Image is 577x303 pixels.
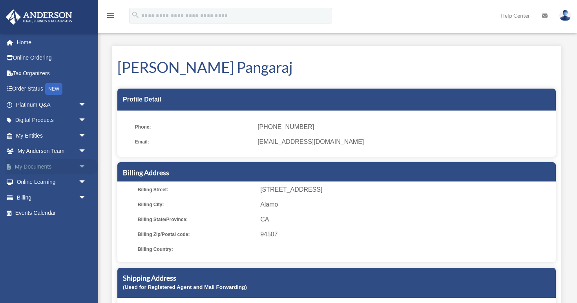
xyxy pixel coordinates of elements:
[5,65,98,81] a: Tax Organizers
[5,128,98,143] a: My Entitiesarrow_drop_down
[260,214,553,225] span: CA
[79,190,94,206] span: arrow_drop_down
[5,159,98,174] a: My Documentsarrow_drop_down
[5,81,98,97] a: Order StatusNEW
[257,136,550,147] span: [EMAIL_ADDRESS][DOMAIN_NAME]
[138,229,255,240] span: Billing Zip/Postal code:
[260,229,553,240] span: 94507
[5,97,98,112] a: Platinum Q&Aarrow_drop_down
[131,11,140,19] i: search
[5,34,98,50] a: Home
[135,136,252,147] span: Email:
[79,112,94,129] span: arrow_drop_down
[257,122,550,132] span: [PHONE_NUMBER]
[138,184,255,195] span: Billing Street:
[45,83,62,95] div: NEW
[5,143,98,159] a: My Anderson Teamarrow_drop_down
[79,159,94,175] span: arrow_drop_down
[5,190,98,205] a: Billingarrow_drop_down
[123,168,550,178] h5: Billing Address
[106,11,115,20] i: menu
[5,112,98,128] a: Digital Productsarrow_drop_down
[123,284,247,290] small: (Used for Registered Agent and Mail Forwarding)
[5,174,98,190] a: Online Learningarrow_drop_down
[559,10,571,21] img: User Pic
[138,244,255,255] span: Billing Country:
[138,199,255,210] span: Billing City:
[117,89,556,111] div: Profile Detail
[117,57,556,78] h1: [PERSON_NAME] Pangaraj
[4,9,75,25] img: Anderson Advisors Platinum Portal
[5,205,98,221] a: Events Calendar
[106,14,115,20] a: menu
[79,128,94,144] span: arrow_drop_down
[138,214,255,225] span: Billing State/Province:
[79,174,94,191] span: arrow_drop_down
[123,273,550,283] h5: Shipping Address
[79,143,94,160] span: arrow_drop_down
[79,97,94,113] span: arrow_drop_down
[260,184,553,195] span: [STREET_ADDRESS]
[5,50,98,66] a: Online Ordering
[260,199,553,210] span: Alamo
[135,122,252,132] span: Phone:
